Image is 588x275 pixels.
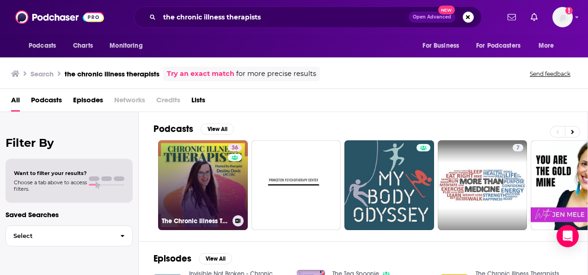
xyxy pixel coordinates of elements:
[6,233,113,239] span: Select
[134,6,482,28] div: Search podcasts, credits, & more...
[153,123,234,135] a: PodcastsView All
[527,9,541,25] a: Show notifications dropdown
[191,93,205,112] a: Lists
[476,39,521,52] span: For Podcasters
[470,37,534,55] button: open menu
[167,69,234,79] a: Try an exact match
[156,93,180,112] span: Credits
[201,124,234,135] button: View All
[513,144,523,151] a: 7
[73,39,93,52] span: Charts
[31,93,62,112] a: Podcasts
[29,39,56,52] span: Podcasts
[153,253,232,264] a: EpisodesView All
[199,253,232,264] button: View All
[409,12,455,23] button: Open AdvancedNew
[228,144,242,151] a: 36
[14,170,87,176] span: Want to filter your results?
[14,179,87,192] span: Choose a tab above to access filters.
[516,144,520,153] span: 7
[153,253,191,264] h2: Episodes
[232,144,238,153] span: 36
[15,8,104,26] img: Podchaser - Follow, Share and Rate Podcasts
[103,37,154,55] button: open menu
[11,93,20,112] a: All
[539,39,554,52] span: More
[153,123,193,135] h2: Podcasts
[159,10,409,25] input: Search podcasts, credits, & more...
[158,140,248,230] a: 36The Chronic Illness Therapists
[527,70,573,78] button: Send feedback
[73,93,103,112] a: Episodes
[114,93,145,112] span: Networks
[110,39,142,52] span: Monitoring
[557,225,579,247] div: Open Intercom Messenger
[532,37,566,55] button: open menu
[67,37,98,55] a: Charts
[552,7,573,27] button: Show profile menu
[413,15,451,19] span: Open Advanced
[6,210,133,219] p: Saved Searches
[236,69,316,79] span: for more precise results
[552,7,573,27] span: Logged in as HavasAlexa
[565,7,573,14] svg: Add a profile image
[552,7,573,27] img: User Profile
[423,39,459,52] span: For Business
[416,37,471,55] button: open menu
[162,217,229,225] h3: The Chronic Illness Therapists
[438,6,455,14] span: New
[504,9,520,25] a: Show notifications dropdown
[31,69,54,78] h3: Search
[22,37,68,55] button: open menu
[6,225,133,246] button: Select
[438,140,527,230] a: 7
[6,136,133,150] h2: Filter By
[65,69,159,78] h3: the chronic illness therapists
